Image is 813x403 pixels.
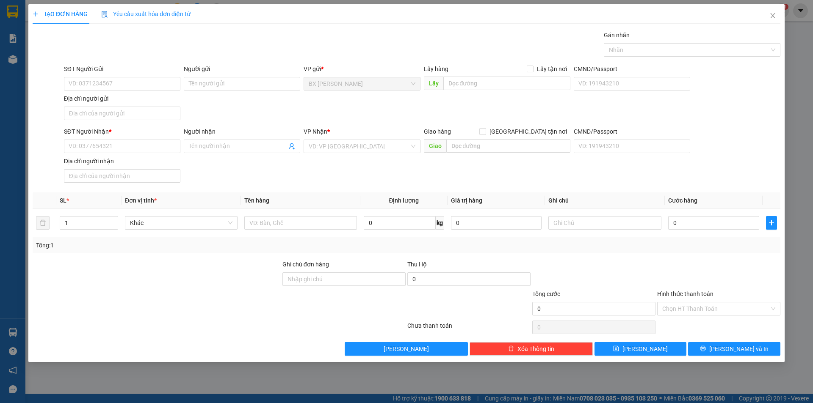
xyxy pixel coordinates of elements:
[689,342,780,356] button: printer[PERSON_NAME] và In
[761,4,785,28] button: Close
[595,342,686,356] button: save[PERSON_NAME]
[451,216,542,230] input: 0
[451,197,482,204] span: Giá trị hàng
[64,156,180,166] div: Địa chỉ người nhận
[614,345,619,352] span: save
[36,241,314,250] div: Tổng: 1
[33,11,88,17] span: TẠO ĐƠN HÀNG
[384,344,429,354] span: [PERSON_NAME]
[709,344,769,354] span: [PERSON_NAME] và In
[304,128,328,135] span: VP Nhận
[470,342,593,356] button: deleteXóa Thông tin
[125,197,157,204] span: Đơn vị tính
[33,11,39,17] span: plus
[574,127,690,136] div: CMND/Passport
[101,11,191,17] span: Yêu cầu xuất hóa đơn điện tử
[130,217,232,229] span: Khác
[700,345,706,352] span: printer
[436,216,444,230] span: kg
[101,11,108,18] img: icon
[517,344,554,354] span: Xóa Thông tin
[766,219,777,226] span: plus
[446,139,570,153] input: Dọc đường
[184,64,300,74] div: Người gửi
[657,291,713,297] label: Hình thức thanh toán
[36,216,50,230] button: delete
[406,321,531,336] div: Chưa thanh toán
[389,197,419,204] span: Định lượng
[766,216,777,230] button: plus
[486,127,570,136] span: [GEOGRAPHIC_DATA] tận nơi
[244,197,269,204] span: Tên hàng
[64,107,180,120] input: Địa chỉ của người gửi
[443,77,570,90] input: Dọc đường
[64,169,180,183] input: Địa chỉ của người nhận
[424,66,448,72] span: Lấy hàng
[184,127,300,136] div: Người nhận
[64,94,180,103] div: Địa chỉ người gửi
[424,128,451,135] span: Giao hàng
[289,143,296,150] span: user-add
[574,64,690,74] div: CMND/Passport
[769,12,776,19] span: close
[60,197,66,204] span: SL
[244,216,357,230] input: VD: Bàn, Ghế
[424,139,446,153] span: Giao
[309,77,415,90] span: BX Cao Lãnh
[282,261,329,268] label: Ghi chú đơn hàng
[508,345,514,352] span: delete
[604,32,630,38] label: Gán nhãn
[407,261,427,268] span: Thu Hộ
[623,344,668,354] span: [PERSON_NAME]
[64,127,180,136] div: SĐT Người Nhận
[668,197,697,204] span: Cước hàng
[282,272,406,286] input: Ghi chú đơn hàng
[424,77,443,90] span: Lấy
[64,64,180,74] div: SĐT Người Gửi
[534,64,570,74] span: Lấy tận nơi
[545,192,665,209] th: Ghi chú
[549,216,661,230] input: Ghi Chú
[304,64,420,74] div: VP gửi
[345,342,468,356] button: [PERSON_NAME]
[532,291,560,297] span: Tổng cước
